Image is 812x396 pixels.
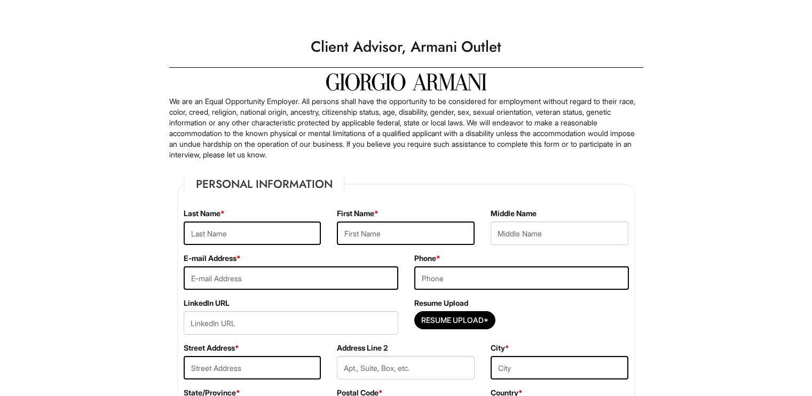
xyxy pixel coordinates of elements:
input: LinkedIn URL [184,311,398,335]
label: LinkedIn URL [184,298,230,308]
label: Resume Upload [414,298,468,308]
input: Street Address [184,356,321,379]
label: City [491,343,509,353]
p: We are an Equal Opportunity Employer. All persons shall have the opportunity to be considered for... [169,96,643,160]
input: Last Name [184,221,321,245]
input: City [491,356,628,379]
h1: Client Advisor, Armani Outlet [164,32,649,62]
img: Giorgio Armani [326,73,486,91]
input: First Name [337,221,475,245]
input: Middle Name [491,221,628,245]
label: Street Address [184,343,239,353]
label: Phone [414,253,440,264]
input: Phone [414,266,629,290]
input: E-mail Address [184,266,398,290]
label: E-mail Address [184,253,241,264]
label: Last Name [184,208,225,219]
label: Address Line 2 [337,343,388,353]
button: Resume Upload*Resume Upload* [414,311,495,329]
label: First Name [337,208,379,219]
input: Apt., Suite, Box, etc. [337,356,475,379]
label: Middle Name [491,208,537,219]
legend: Personal Information [184,176,345,192]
